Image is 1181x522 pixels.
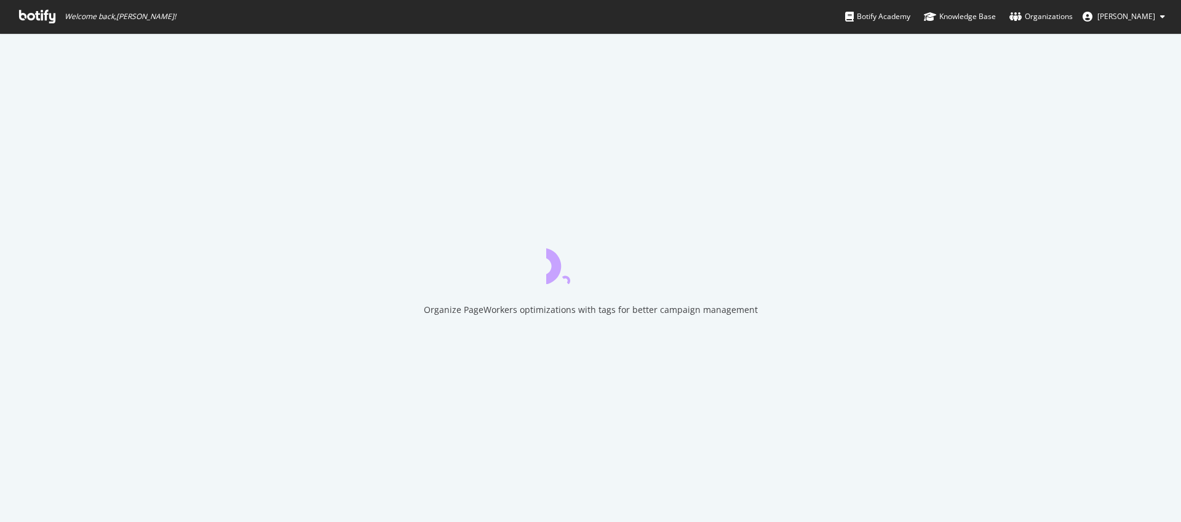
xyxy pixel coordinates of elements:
[1073,7,1175,26] button: [PERSON_NAME]
[546,240,635,284] div: animation
[65,12,176,22] span: Welcome back, [PERSON_NAME] !
[845,10,910,23] div: Botify Academy
[1009,10,1073,23] div: Organizations
[1097,11,1155,22] span: Jacob Hurwith
[924,10,996,23] div: Knowledge Base
[424,304,758,316] div: Organize PageWorkers optimizations with tags for better campaign management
